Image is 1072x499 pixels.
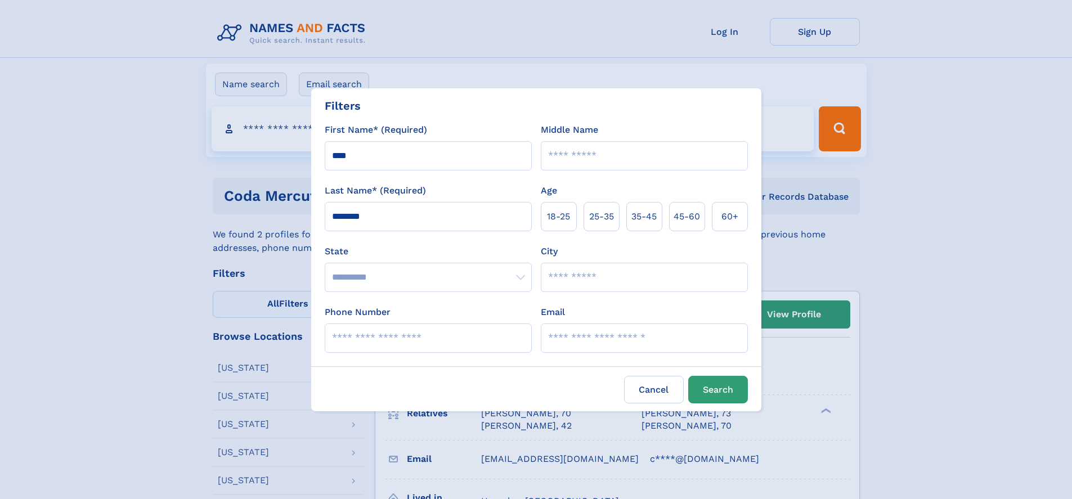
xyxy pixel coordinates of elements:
label: Cancel [624,376,684,403]
label: City [541,245,558,258]
span: 35‑45 [631,210,657,223]
label: Age [541,184,557,197]
label: First Name* (Required) [325,123,427,137]
label: Email [541,305,565,319]
label: Middle Name [541,123,598,137]
label: Last Name* (Required) [325,184,426,197]
div: Filters [325,97,361,114]
label: State [325,245,532,258]
span: 45‑60 [674,210,700,223]
span: 25‑35 [589,210,614,223]
label: Phone Number [325,305,391,319]
button: Search [688,376,748,403]
span: 18‑25 [547,210,570,223]
span: 60+ [721,210,738,223]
